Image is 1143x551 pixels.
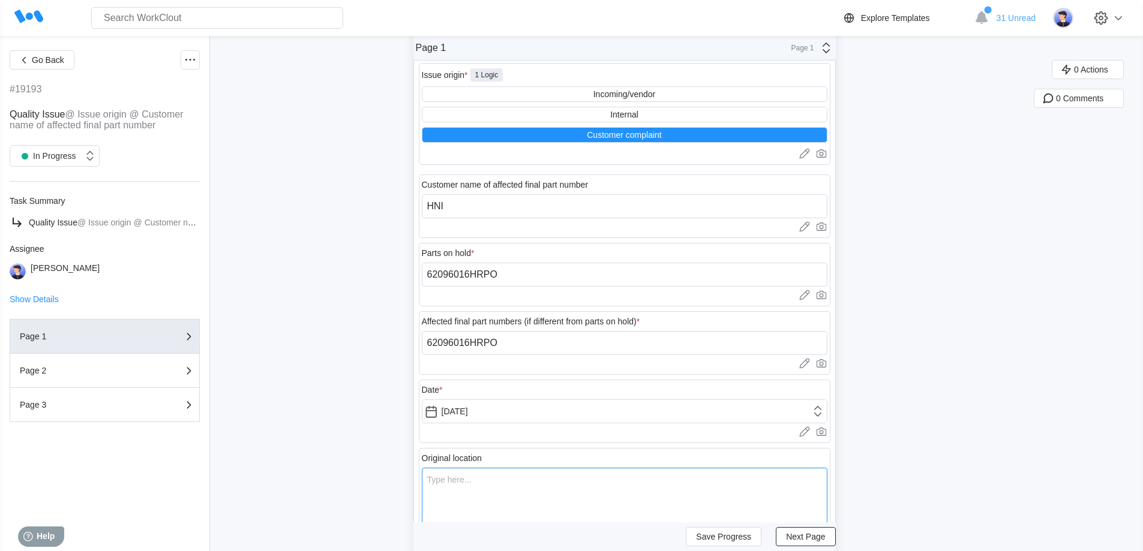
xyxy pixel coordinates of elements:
div: Internal [610,110,638,119]
div: Page 1 [784,44,814,52]
button: Page 1 [10,319,200,354]
input: Type here... [422,331,827,355]
div: Page 1 [20,332,140,341]
div: Task Summary [10,196,200,206]
span: Quality Issue [29,218,77,227]
button: 0 Actions [1052,60,1124,79]
button: Next Page [776,527,835,546]
span: Save Progress [696,532,751,541]
mark: @ Customer name of affected final part number [10,109,184,130]
div: Parts on hold [422,248,475,258]
input: Select a date [422,399,827,423]
div: Assignee [10,244,200,254]
div: Original location [422,453,482,463]
span: 31 Unread [997,13,1036,23]
a: Explore Templates [842,11,968,25]
div: Explore Templates [861,13,930,23]
span: Quality Issue [10,109,65,119]
button: 0 Comments [1034,89,1124,108]
button: Page 3 [10,388,200,422]
div: Incoming/vendor [593,89,656,99]
button: Show Details [10,295,59,303]
mark: @ Issue origin [65,109,127,119]
button: Save Progress [686,527,761,546]
img: user-5.png [10,263,26,279]
div: Page 1 [416,43,446,53]
button: Page 2 [10,354,200,388]
div: [PERSON_NAME] [31,263,100,279]
span: 0 Actions [1074,65,1108,74]
mark: @ Issue origin [77,218,131,227]
button: Go Back [10,50,74,70]
div: Customer complaint [587,130,662,140]
div: Issue origin [422,70,468,80]
input: Type here... [422,194,827,218]
div: In Progress [16,147,76,164]
span: Go Back [32,56,64,64]
div: Date [422,385,443,395]
input: Type here... [422,263,827,287]
div: Page 3 [20,401,140,409]
div: Page 2 [20,366,140,375]
span: Next Page [786,532,825,541]
div: Affected final part numbers (if different from parts on hold) [422,317,640,326]
div: Customer name of affected final part number [422,180,589,189]
a: Quality Issue@ Issue origin@ Customer name of affected final part number [10,215,200,230]
span: 0 Comments [1056,94,1103,103]
div: #19193 [10,84,41,95]
mark: @ Customer name of affected final part number [134,218,311,227]
img: user-5.png [1053,8,1073,28]
input: Search WorkClout [91,7,343,29]
div: 1 Logic [470,68,503,82]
